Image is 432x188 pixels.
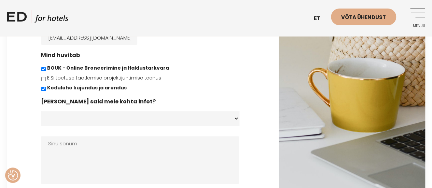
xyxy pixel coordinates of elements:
a: Menüü [406,9,425,27]
label: BOUK - Online Broneerimine ja Haldustarkvara [47,64,169,72]
a: ED HOTELS [7,10,68,27]
label: Mind huvitab [41,52,80,59]
input: E-post [41,30,137,45]
button: Nõusolekueelistused [8,170,18,180]
a: et [310,10,331,27]
label: Kodulehe kujundus ja arendus [47,84,127,91]
label: [PERSON_NAME] said meie kohta infot? [41,98,156,105]
label: EISi toetuse taotlemise projektijuhtimise teenus [47,74,161,82]
img: Revisit consent button [8,170,18,180]
a: Võta ühendust [331,9,396,25]
span: Menüü [406,24,425,28]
